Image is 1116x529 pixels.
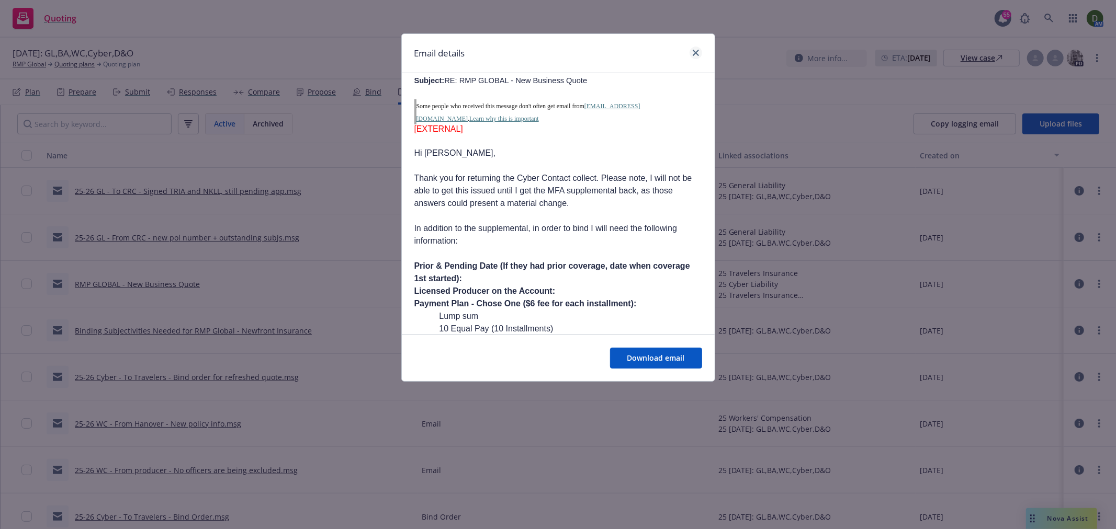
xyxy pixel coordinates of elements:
a: Learn why this is important [469,115,539,122]
p: Lump sum [439,310,702,323]
p: Hi [PERSON_NAME], [414,147,702,159]
b: Prior & Pending Date (If they had prior coverage, date when coverage 1st started): [414,261,690,283]
h1: Email details [414,47,465,60]
b: Licensed Producer on the Account: [414,286,556,295]
a: close [690,47,702,59]
b: Payment Plan - Chose One ($6 fee for each installment): [414,299,637,308]
b: Subject: [414,76,445,85]
p: In addition to the supplemental, in order to bind I will need the following information: [414,222,702,247]
span: Some people who received this message don't often get email from . [416,102,640,122]
span: Download email [627,353,685,363]
p: Thank you for returning the Cyber Contact collect. Please note, I will not be able to get this is... [414,172,702,210]
button: Download email [610,348,702,369]
span: [EXTERNAL] [414,124,463,133]
p: 10 Equal Pay (10 Installments) [439,323,702,335]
